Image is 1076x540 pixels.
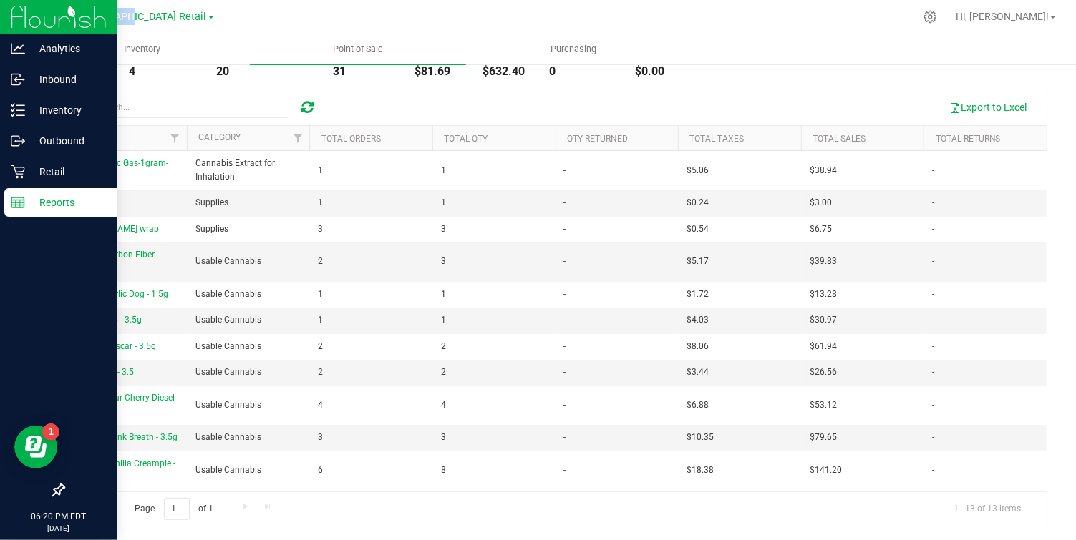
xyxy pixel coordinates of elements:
span: $5.17 [687,255,709,268]
a: Total Orders [321,134,381,144]
span: $5.06 [687,164,709,177]
span: Usable Cannabis [195,255,261,268]
span: 1 [441,313,446,327]
span: 2 [318,365,323,379]
span: 8 [441,463,446,477]
input: Search... [74,97,289,118]
div: $0.00 [635,66,717,77]
inline-svg: Inbound [11,72,25,87]
span: Usable Cannabis [195,463,261,477]
span: 2 [441,340,446,353]
inline-svg: Reports [11,195,25,210]
a: Inventory [34,34,250,64]
span: - [564,398,566,412]
span: 1 [318,164,323,177]
span: - [564,164,566,177]
span: - [932,463,934,477]
span: Usable Cannabis [195,431,261,444]
span: [GEOGRAPHIC_DATA] Retail [79,11,207,23]
span: $13.28 [810,288,837,301]
span: $1.72 [687,288,709,301]
span: Inventory [105,43,180,56]
span: Usable Cannabis [195,340,261,353]
span: 510-Galactic Gas-1gram- cart [72,158,168,182]
span: 3 [441,431,446,444]
a: Total Returns [936,134,1001,144]
div: 20 [216,66,311,77]
span: 1 [441,164,446,177]
span: 2 [441,365,446,379]
a: Purchasing [466,34,682,64]
span: $38.94 [810,164,837,177]
div: 31 [333,66,393,77]
span: 1 [441,196,446,210]
p: Analytics [25,40,111,57]
span: - [564,313,566,327]
span: - [932,365,934,379]
p: Retail [25,163,111,180]
span: Flower - Vanilla Creampie - 3.5g [72,458,175,482]
span: $79.65 [810,431,837,444]
span: - [564,255,566,268]
span: 1 - 13 of 13 items [942,498,1032,519]
span: $61.94 [810,340,837,353]
a: Total Sales [813,134,866,144]
a: Total Taxes [690,134,745,144]
span: - [932,431,934,444]
div: Manage settings [921,10,939,24]
span: - [564,196,566,210]
span: 3 [318,431,323,444]
span: Purchasing [531,43,616,56]
span: $6.88 [687,398,709,412]
span: - [932,313,934,327]
span: 3 [318,222,323,236]
span: 1 [318,288,323,301]
span: Flower - Stank Breath - 3.5g [72,432,178,442]
span: - [932,196,934,210]
span: $4.03 [687,313,709,327]
span: - [932,222,934,236]
span: Flower - Sour Cherry Diesel - 1.5g [72,393,175,416]
span: Page of 1 [122,498,226,520]
span: $10.35 [687,431,714,444]
a: Point of Sale [250,34,465,64]
span: - [564,431,566,444]
span: $39.83 [810,255,837,268]
span: $6.75 [810,222,832,236]
span: Flower - Garlic Dog - 1.5g [72,289,168,299]
p: Outbound [25,132,111,149]
iframe: Resource center [14,426,57,468]
a: Filter [286,126,309,150]
span: Supplies [195,196,228,210]
span: $30.97 [810,313,837,327]
span: $3.00 [810,196,832,210]
span: - [932,340,934,353]
span: - [932,398,934,412]
inline-svg: Inventory [11,103,25,117]
span: Usable Cannabis [195,365,261,379]
inline-svg: Outbound [11,134,25,148]
p: Inbound [25,71,111,88]
span: 4 [441,398,446,412]
span: $3.44 [687,365,709,379]
span: $141.20 [810,463,842,477]
span: Cannabis Extract for Inhalation [195,157,301,184]
span: $0.54 [687,222,709,236]
span: - [564,365,566,379]
p: Reports [25,194,111,211]
span: - [564,288,566,301]
a: Qty Returned [567,134,628,144]
a: Category [198,132,241,142]
span: - [932,288,934,301]
span: 2 [318,255,323,268]
div: 0 [549,66,614,77]
span: Hi, [PERSON_NAME]! [956,11,1049,22]
span: 1 [441,288,446,301]
span: $26.56 [810,365,837,379]
span: $0.24 [687,196,709,210]
span: 6 [318,463,323,477]
span: 2 [318,340,323,353]
inline-svg: Analytics [11,41,25,56]
span: - [564,340,566,353]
